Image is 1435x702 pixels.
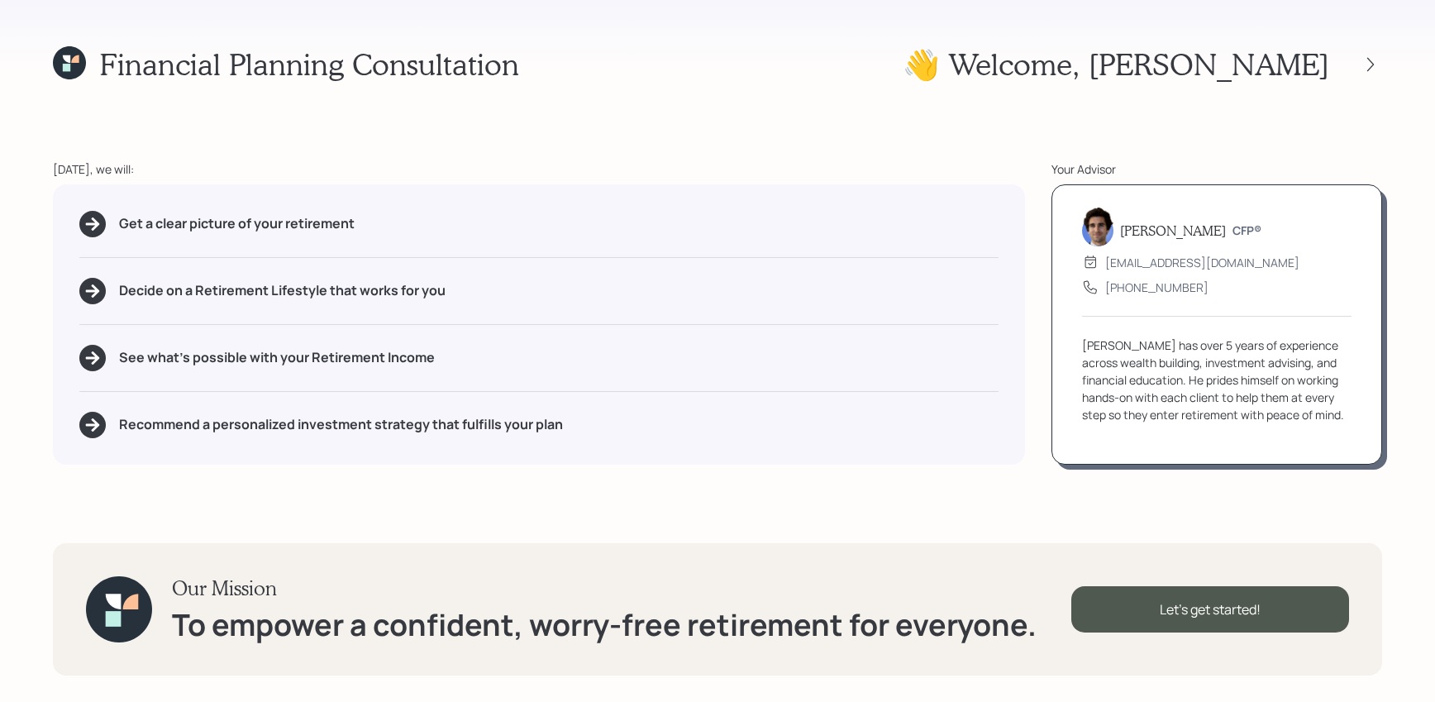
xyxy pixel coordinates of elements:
h5: Recommend a personalized investment strategy that fulfills your plan [119,417,563,432]
h6: CFP® [1232,224,1261,238]
div: Let's get started! [1071,586,1349,633]
h1: To empower a confident, worry-free retirement for everyone. [172,607,1037,642]
h5: See what's possible with your Retirement Income [119,350,435,365]
img: harrison-schaefer-headshot-2.png [1082,207,1113,246]
h5: [PERSON_NAME] [1120,222,1226,238]
h5: Decide on a Retirement Lifestyle that works for you [119,283,446,298]
h3: Our Mission [172,576,1037,600]
div: [PHONE_NUMBER] [1105,279,1209,296]
div: [EMAIL_ADDRESS][DOMAIN_NAME] [1105,254,1299,271]
h1: Financial Planning Consultation [99,46,519,82]
h1: 👋 Welcome , [PERSON_NAME] [903,46,1329,82]
h5: Get a clear picture of your retirement [119,216,355,232]
div: Your Advisor [1051,160,1382,178]
div: [DATE], we will: [53,160,1025,178]
div: [PERSON_NAME] has over 5 years of experience across wealth building, investment advising, and fin... [1082,337,1352,423]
